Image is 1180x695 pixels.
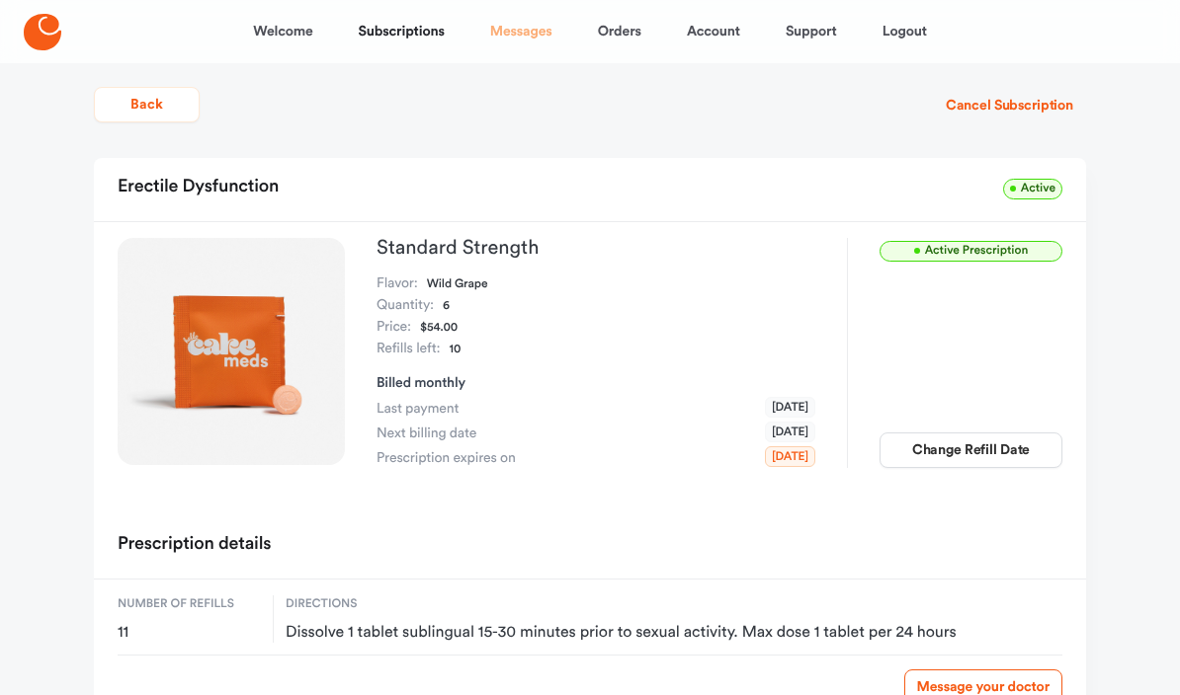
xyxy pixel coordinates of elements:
[765,422,815,442] span: [DATE]
[765,397,815,418] span: [DATE]
[598,8,641,55] a: Orders
[118,623,261,643] span: 11
[933,88,1086,123] button: Cancel Subscription
[880,241,1062,262] span: Active Prescription
[490,8,552,55] a: Messages
[118,527,271,563] h2: Prescription details
[118,170,279,205] h2: Erectile Dysfunction
[359,8,445,55] a: Subscriptions
[1003,179,1062,199] span: Active
[286,623,1062,643] span: Dissolve 1 tablet sublingual 15-30 minutes prior to sexual activity. Max dose 1 tablet per 24 hours
[687,8,740,55] a: Account
[443,295,450,317] dd: 6
[377,317,411,339] dt: Price:
[118,238,345,465] img: Standard Strength
[427,273,488,295] dd: Wild Grape
[377,339,440,360] dt: Refills left:
[286,595,1062,613] span: Directions
[883,8,927,55] a: Logout
[253,8,312,55] a: Welcome
[118,595,261,613] span: Number of refills
[377,399,459,419] span: Last payment
[420,317,458,339] dd: $54.00
[786,8,837,55] a: Support
[880,432,1062,468] button: Change Refill Date
[377,448,516,468] span: Prescription expires on
[377,273,418,295] dt: Flavor:
[94,87,200,122] button: Back
[377,376,465,390] span: Billed monthly
[765,446,815,467] span: [DATE]
[449,339,461,360] dd: 10
[377,424,476,443] span: Next billing date
[377,238,815,258] h3: Standard Strength
[377,295,434,317] dt: Quantity:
